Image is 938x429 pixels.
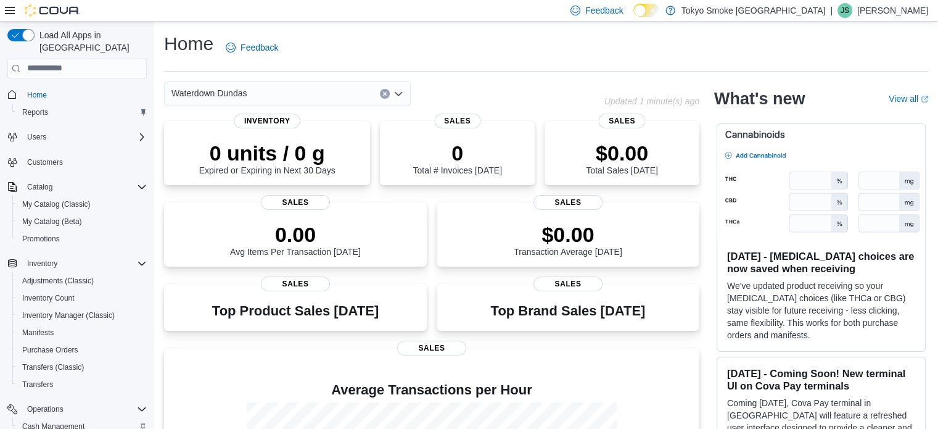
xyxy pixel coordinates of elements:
[681,3,826,18] p: Tokyo Smoke [GEOGRAPHIC_DATA]
[22,154,147,170] span: Customers
[2,153,152,171] button: Customers
[17,273,147,288] span: Adjustments (Classic)
[22,402,68,417] button: Operations
[380,89,390,99] button: Clear input
[604,96,699,106] p: Updated 1 minute(s) ago
[17,273,99,288] a: Adjustments (Classic)
[22,310,115,320] span: Inventory Manager (Classic)
[27,157,63,167] span: Customers
[22,402,147,417] span: Operations
[2,128,152,146] button: Users
[17,291,80,306] a: Inventory Count
[17,231,147,246] span: Promotions
[234,114,300,128] span: Inventory
[27,182,52,192] span: Catalog
[22,217,82,227] span: My Catalog (Beta)
[22,88,52,102] a: Home
[174,383,689,398] h4: Average Transactions per Hour
[22,130,147,144] span: Users
[727,250,915,275] h3: [DATE] - [MEDICAL_DATA] choices are now saved when receiving
[17,360,89,375] a: Transfers (Classic)
[22,180,147,194] span: Catalog
[22,199,91,209] span: My Catalog (Classic)
[533,195,603,210] span: Sales
[12,376,152,393] button: Transfers
[22,256,62,271] button: Inventory
[17,214,147,229] span: My Catalog (Beta)
[22,293,75,303] span: Inventory Count
[2,255,152,272] button: Inventory
[22,345,78,355] span: Purchase Orders
[17,325,59,340] a: Manifests
[22,328,54,338] span: Manifests
[12,359,152,376] button: Transfers (Classic)
[12,324,152,341] button: Manifests
[221,35,283,60] a: Feedback
[22,87,147,102] span: Home
[17,105,147,120] span: Reports
[633,4,659,17] input: Dark Mode
[599,114,645,128] span: Sales
[12,341,152,359] button: Purchase Orders
[514,222,622,247] p: $0.00
[841,3,849,18] span: JS
[22,276,94,286] span: Adjustments (Classic)
[397,341,466,356] span: Sales
[261,195,330,210] span: Sales
[921,96,928,103] svg: External link
[830,3,833,18] p: |
[586,141,657,165] p: $0.00
[12,289,152,307] button: Inventory Count
[413,141,501,175] div: Total # Invoices [DATE]
[22,107,48,117] span: Reports
[230,222,361,257] div: Avg Items Per Transaction [DATE]
[17,197,96,212] a: My Catalog (Classic)
[857,3,928,18] p: [PERSON_NAME]
[171,86,247,101] span: Waterdown Dundas
[22,256,147,271] span: Inventory
[17,214,87,229] a: My Catalog (Beta)
[17,360,147,375] span: Transfers (Classic)
[17,343,83,357] a: Purchase Orders
[586,141,657,175] div: Total Sales [DATE]
[2,86,152,104] button: Home
[889,94,928,104] a: View allExternal link
[164,31,213,56] h1: Home
[261,277,330,291] span: Sales
[27,132,46,142] span: Users
[17,343,147,357] span: Purchase Orders
[22,380,53,389] span: Transfers
[17,308,120,323] a: Inventory Manager (Classic)
[22,155,68,170] a: Customers
[514,222,622,257] div: Transaction Average [DATE]
[27,90,47,100] span: Home
[230,222,361,247] p: 0.00
[12,230,152,248] button: Promotions
[17,308,147,323] span: Inventory Manager (Classic)
[199,141,335,165] p: 0 units / 0 g
[17,231,65,246] a: Promotions
[22,362,84,372] span: Transfers (Classic)
[434,114,480,128] span: Sales
[12,307,152,324] button: Inventory Manager (Classic)
[393,89,403,99] button: Open list of options
[727,367,915,392] h3: [DATE] - Coming Soon! New terminal UI on Cova Pay terminals
[12,104,152,121] button: Reports
[837,3,852,18] div: Jess Sidhu
[241,41,278,54] span: Feedback
[413,141,501,165] p: 0
[27,404,64,414] span: Operations
[27,259,57,269] span: Inventory
[12,196,152,213] button: My Catalog (Classic)
[17,325,147,340] span: Manifests
[12,272,152,289] button: Adjustments (Classic)
[17,291,147,306] span: Inventory Count
[2,401,152,418] button: Operations
[533,277,603,291] span: Sales
[727,280,915,341] p: We've updated product receiving so your [MEDICAL_DATA] choices (like THCa or CBG) stay visible fo...
[25,4,80,17] img: Cova
[17,377,58,392] a: Transfers
[22,130,51,144] button: Users
[17,105,53,120] a: Reports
